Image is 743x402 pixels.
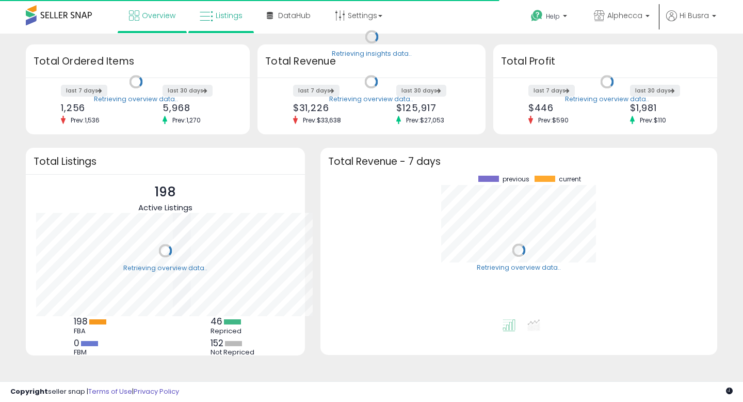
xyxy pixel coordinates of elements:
[680,10,709,21] span: Hi Busra
[10,387,179,397] div: seller snap | |
[94,95,178,104] div: Retrieving overview data..
[666,10,716,34] a: Hi Busra
[565,95,649,104] div: Retrieving overview data..
[142,10,175,21] span: Overview
[123,264,207,273] div: Retrieving overview data..
[546,12,560,21] span: Help
[88,386,132,396] a: Terms of Use
[278,10,311,21] span: DataHub
[530,9,543,22] i: Get Help
[216,10,243,21] span: Listings
[477,263,561,272] div: Retrieving overview data..
[329,95,413,104] div: Retrieving overview data..
[523,2,577,34] a: Help
[10,386,48,396] strong: Copyright
[607,10,642,21] span: Alphecca
[134,386,179,396] a: Privacy Policy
